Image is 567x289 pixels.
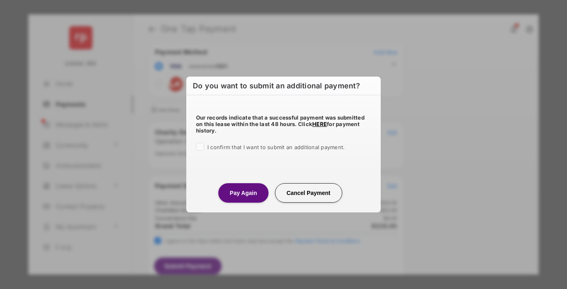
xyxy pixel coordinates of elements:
button: Pay Again [218,183,268,203]
h5: Our records indicate that a successful payment was submitted on this lease within the last 48 hou... [196,114,371,134]
button: Cancel Payment [275,183,342,203]
a: HERE [312,121,327,127]
span: I confirm that I want to submit an additional payment. [207,144,345,150]
h6: Do you want to submit an additional payment? [186,77,381,95]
